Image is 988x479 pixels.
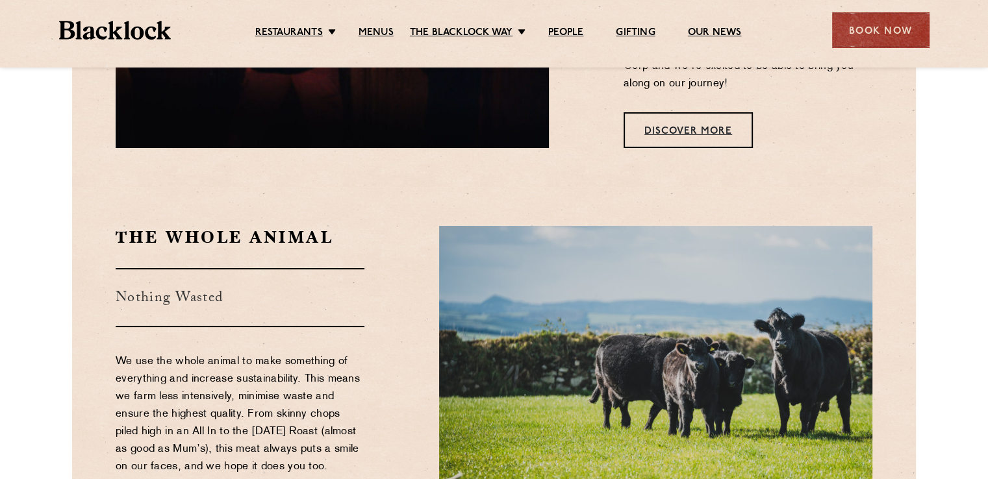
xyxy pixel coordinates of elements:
a: Discover More [624,112,753,148]
a: Restaurants [255,27,323,41]
h3: Nothing Wasted [116,268,364,327]
h2: The Whole Animal [116,226,364,249]
a: Gifting [616,27,655,41]
img: BL_Textured_Logo-footer-cropped.svg [59,21,171,40]
a: Menus [359,27,394,41]
div: Book Now [832,12,930,48]
a: The Blacklock Way [410,27,513,41]
p: We use the whole animal to make something of everything and increase sustainability. This means w... [116,353,364,476]
a: People [548,27,583,41]
a: Our News [688,27,742,41]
